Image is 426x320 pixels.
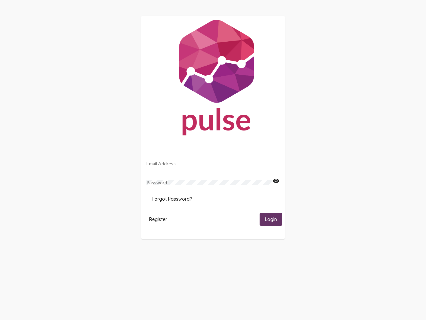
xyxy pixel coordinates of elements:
[149,216,167,222] span: Register
[260,213,282,225] button: Login
[144,213,172,225] button: Register
[152,196,192,202] span: Forgot Password?
[146,193,197,205] button: Forgot Password?
[265,217,277,223] span: Login
[273,177,280,185] mat-icon: visibility
[141,16,285,142] img: Pulse For Good Logo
